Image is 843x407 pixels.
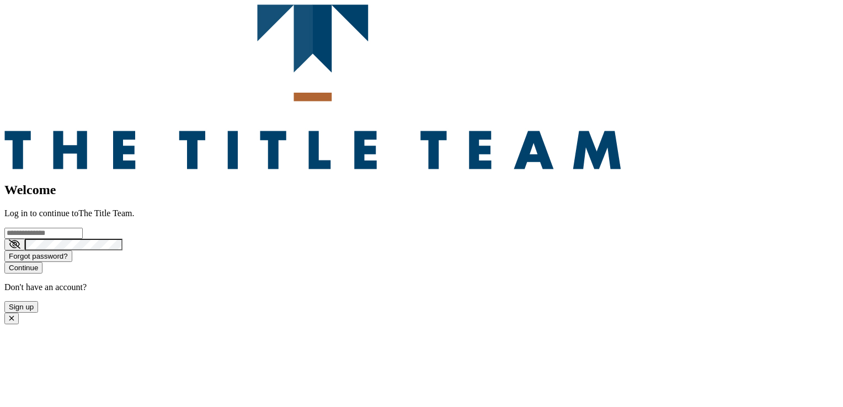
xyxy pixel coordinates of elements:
button: Forgot password? [4,250,72,262]
h2: Welcome [4,183,839,197]
button: Sign up [4,301,38,313]
p: Don't have an account? [4,282,839,292]
p: Log in to continue to The Title Team . [4,208,839,218]
img: logo [4,4,621,169]
button: Continue [4,262,42,274]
